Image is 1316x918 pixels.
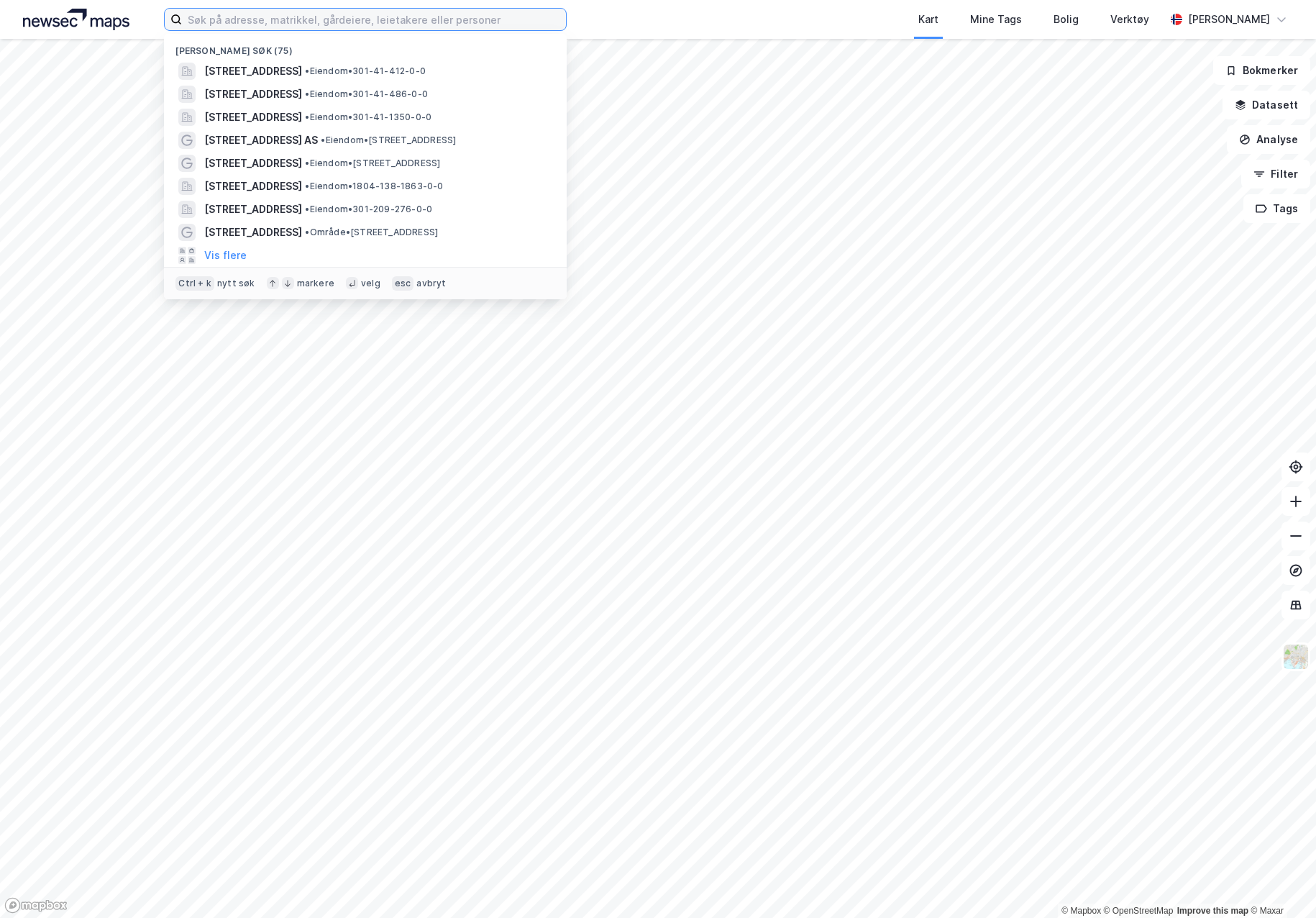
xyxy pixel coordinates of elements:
a: Mapbox homepage [4,897,68,914]
div: Verktøy [1110,11,1149,28]
span: [STREET_ADDRESS] [204,109,302,126]
img: Z [1282,643,1310,671]
span: • [305,227,309,237]
span: • [305,204,309,214]
div: esc [392,276,414,291]
span: [STREET_ADDRESS] [204,178,302,195]
span: Eiendom • 1804-138-1863-0-0 [305,181,443,192]
span: Eiendom • [STREET_ADDRESS] [305,158,440,169]
div: velg [361,278,380,289]
span: Eiendom • 301-41-1350-0-0 [305,112,431,123]
span: • [305,65,309,76]
div: avbryt [416,278,446,289]
span: [STREET_ADDRESS] [204,86,302,103]
div: Kart [918,11,938,28]
button: Filter [1241,160,1310,188]
span: • [305,112,309,122]
div: Ctrl + k [175,276,214,291]
span: • [305,158,309,168]
button: Tags [1243,194,1310,223]
div: nytt søk [217,278,255,289]
input: Søk på adresse, matrikkel, gårdeiere, leietakere eller personer [182,9,566,30]
div: markere [297,278,334,289]
span: [STREET_ADDRESS] [204,155,302,172]
span: [STREET_ADDRESS] AS [204,132,318,149]
button: Vis flere [204,247,247,264]
img: logo.a4113a55bc3d86da70a041830d287a7e.svg [23,9,129,30]
iframe: Chat Widget [1244,849,1316,918]
a: Improve this map [1177,906,1248,916]
div: Bolig [1054,11,1079,28]
span: [STREET_ADDRESS] [204,63,302,80]
span: [STREET_ADDRESS] [204,224,302,241]
div: [PERSON_NAME] [1188,11,1270,28]
span: • [321,135,325,145]
span: Eiendom • 301-41-412-0-0 [305,65,426,77]
span: Område • [STREET_ADDRESS] [305,227,438,238]
a: OpenStreetMap [1104,906,1174,916]
a: Mapbox [1061,906,1101,916]
button: Analyse [1227,125,1310,154]
span: • [305,88,309,99]
button: Bokmerker [1213,56,1310,85]
div: Mine Tags [970,11,1022,28]
span: Eiendom • [STREET_ADDRESS] [321,135,456,146]
span: [STREET_ADDRESS] [204,201,302,218]
span: Eiendom • 301-209-276-0-0 [305,204,432,215]
button: Datasett [1223,91,1310,119]
div: [PERSON_NAME] søk (75) [164,34,567,60]
span: Eiendom • 301-41-486-0-0 [305,88,428,100]
span: • [305,181,309,191]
